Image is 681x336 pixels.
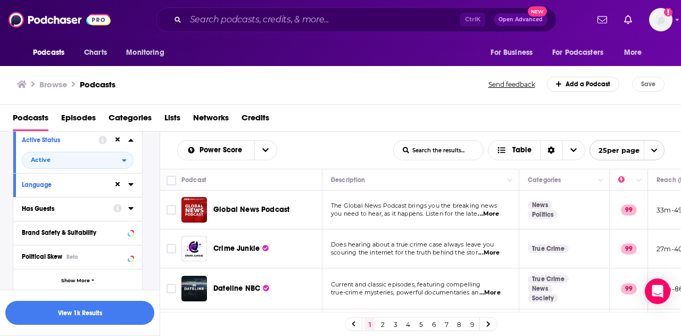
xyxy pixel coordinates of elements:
div: Sort Direction [540,141,562,160]
a: Global News Podcast [213,204,289,215]
a: Society [528,294,558,302]
button: Has Guests [22,202,113,215]
span: Global News Podcast [213,205,289,214]
button: Show profile menu [649,8,672,31]
button: open menu [545,43,619,63]
div: Search podcasts, credits, & more... [156,7,557,32]
span: Table [512,146,531,154]
a: 6 [428,318,439,331]
span: New [528,6,547,17]
span: ...More [479,289,501,297]
a: True Crime [528,275,569,283]
a: 4 [403,318,413,331]
button: Show More [13,269,142,293]
button: open menu [589,140,665,160]
a: Add a Podcast [547,77,620,92]
a: 3 [390,318,401,331]
button: Brand Safety & Suitability [22,226,134,239]
img: Dateline NBC [181,276,207,301]
span: Credits [242,109,269,131]
button: open menu [26,43,78,63]
svg: Add a profile image [664,8,672,17]
div: Language [22,181,106,189]
h2: filter dropdown [22,152,134,169]
span: Categories [109,109,152,131]
button: Column Actions [504,174,517,187]
button: Active Status [22,133,98,146]
span: Open Advanced [499,17,543,22]
a: Lists [164,109,180,131]
a: Networks [193,109,229,131]
button: Political SkewBeta [22,250,134,263]
span: Logged in as SarahCBreivogel [649,8,672,31]
h3: Browse [39,79,67,89]
button: Column Actions [633,174,645,187]
span: Charts [84,45,107,60]
span: Podcasts [13,109,48,131]
span: More [624,45,642,60]
a: 5 [416,318,426,331]
span: Dateline NBC [213,284,260,293]
span: For Podcasters [552,45,603,60]
button: View 1k Results [5,301,154,325]
button: open menu [178,146,254,154]
span: Crime Junkie [213,244,260,253]
a: 9 [467,318,477,331]
button: open menu [254,141,277,160]
button: Language [22,178,113,191]
span: Show More [61,278,90,284]
p: 99 [621,204,637,215]
a: Charts [77,43,113,63]
div: Has Guests [22,205,106,212]
a: Crime Junkie [181,236,207,261]
a: True Crime [528,244,569,253]
p: 99 [621,243,637,254]
button: open menu [617,43,655,63]
a: Global News Podcast [181,197,207,223]
span: you need to hear, as it happens. Listen for the late [331,210,477,217]
span: scouring the internet for the truth behind the stor [331,249,478,256]
button: Column Actions [594,174,607,187]
button: Choose View [488,140,585,160]
div: Beta [67,253,78,260]
div: Open Intercom Messenger [645,278,670,304]
div: Description [331,174,365,186]
a: 2 [377,318,388,331]
a: Dateline NBC [213,283,269,294]
span: Current and classic episodes, featuring compelling [331,281,481,288]
a: News [528,201,552,209]
a: Podcasts [80,79,115,89]
div: Categories [528,174,561,186]
input: Search podcasts, credits, & more... [186,11,460,28]
div: Power Score [618,174,633,186]
div: Podcast [181,174,206,186]
p: 99 [621,283,637,294]
span: Podcasts [33,45,64,60]
span: Toggle select row [167,244,176,253]
a: Show notifications dropdown [620,11,636,29]
span: ...More [478,249,500,257]
a: Episodes [61,109,96,131]
span: Monitoring [126,45,164,60]
a: 8 [454,318,464,331]
span: Power Score [200,146,246,154]
img: User Profile [649,8,672,31]
a: Crime Junkie [213,243,269,254]
a: 7 [441,318,452,331]
span: 25 per page [590,142,640,159]
h2: Choose List sort [177,140,277,160]
img: Podchaser - Follow, Share and Rate Podcasts [9,10,111,30]
div: Active Status [22,136,92,144]
span: Ctrl K [460,13,485,27]
a: Politics [528,210,558,219]
span: Toggle select row [167,205,176,215]
a: Show notifications dropdown [593,11,611,29]
span: Political Skew [22,253,62,260]
span: The Global News Podcast brings you the breaking news [331,202,497,209]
